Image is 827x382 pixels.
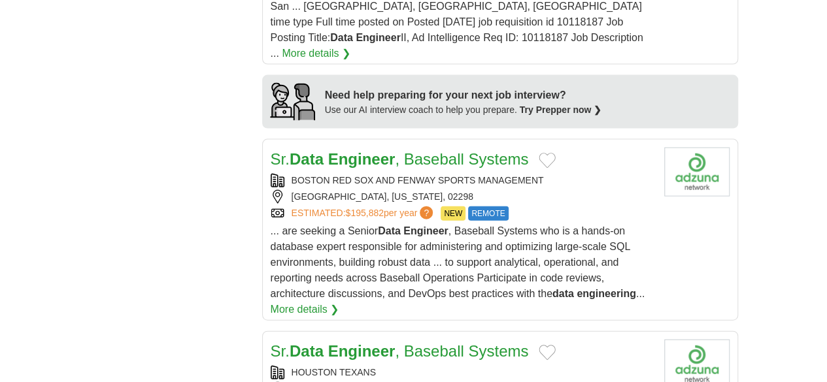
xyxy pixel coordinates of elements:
div: [GEOGRAPHIC_DATA], [US_STATE], 02298 [271,190,654,204]
strong: engineering [577,288,636,299]
a: More details ❯ [282,46,350,61]
span: $195,882 [345,208,383,218]
strong: Data [290,342,324,360]
strong: Data [330,32,353,43]
a: Sr.Data Engineer, Baseball Systems [271,150,529,168]
div: HOUSTON TEXANS [271,366,654,379]
span: REMOTE [468,206,508,221]
span: ? [420,206,433,219]
span: ... are seeking a Senior , Baseball Systems who is a hands-on database expert responsible for adm... [271,225,645,299]
button: Add to favorite jobs [539,345,556,360]
strong: Engineer [328,342,396,360]
a: Try Prepper now ❯ [520,104,602,115]
div: Use our AI interview coach to help you prepare. [325,103,602,117]
strong: Engineer [328,150,396,168]
strong: Engineer [356,32,400,43]
div: BOSTON RED SOX AND FENWAY SPORTS MANAGEMENT [271,174,654,187]
strong: data [552,288,574,299]
a: More details ❯ [271,302,339,317]
button: Add to favorite jobs [539,153,556,168]
a: Sr.Data Engineer, Baseball Systems [271,342,529,360]
strong: Engineer [403,225,448,236]
a: ESTIMATED:$195,882per year? [292,206,436,221]
strong: Data [290,150,324,168]
span: NEW [441,206,465,221]
img: Company logo [664,148,730,197]
strong: Data [378,225,401,236]
div: Need help preparing for your next job interview? [325,88,602,103]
